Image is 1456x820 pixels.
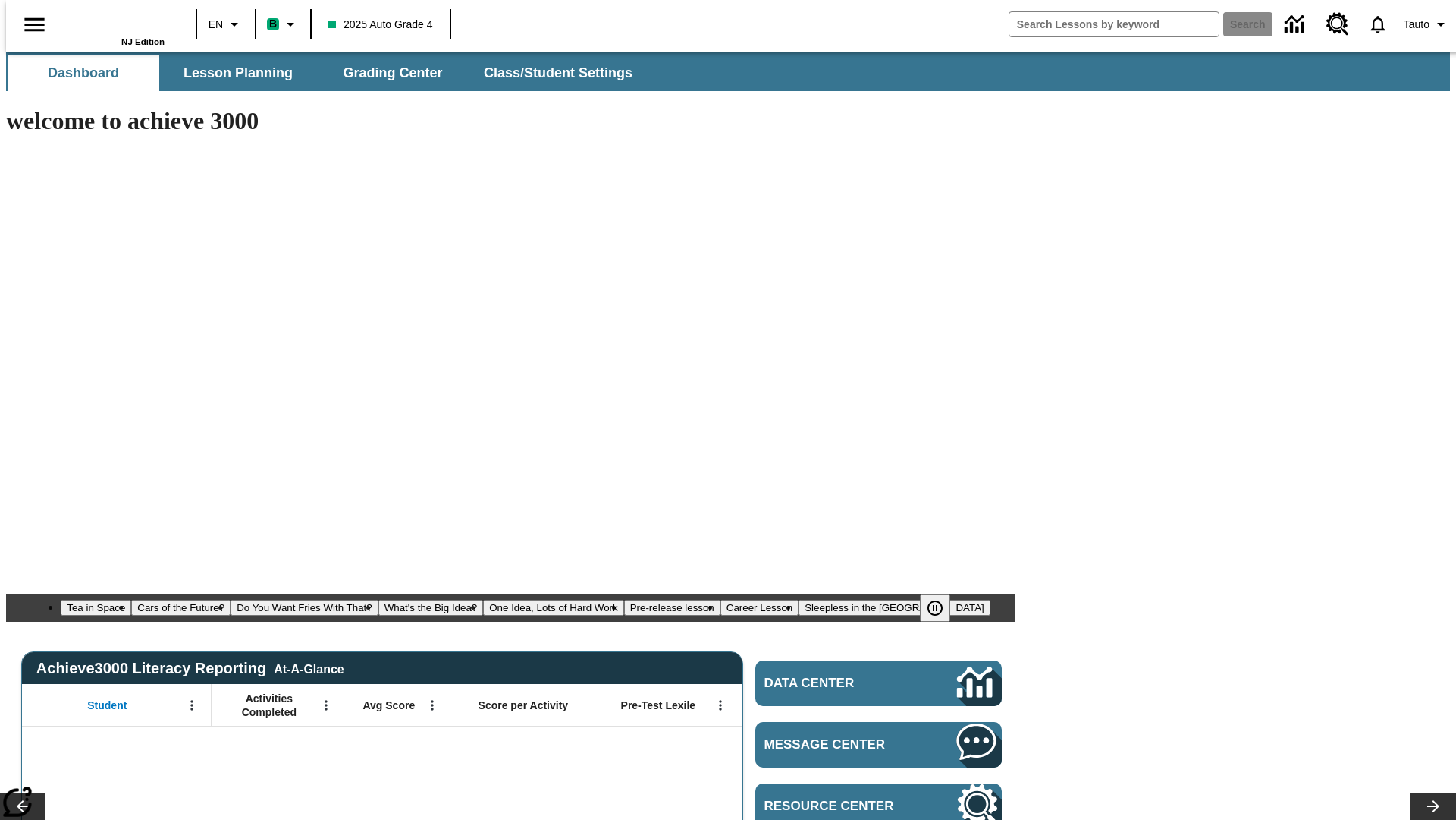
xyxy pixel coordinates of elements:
[180,694,203,717] button: Open Menu
[269,14,277,33] span: B
[755,722,1002,768] a: Message Center
[6,107,1015,135] h1: welcome to achieve 3000
[36,660,344,677] span: Achieve3000 Literacy Reporting
[184,65,293,82] span: Lesson Planning
[66,5,165,46] div: Home
[6,52,1450,91] div: SubNavbar
[6,55,646,91] div: SubNavbar
[202,11,250,38] button: Language: EN, Select a language
[8,55,159,91] button: Dashboard
[472,55,645,91] button: Class/Student Settings
[219,692,319,719] span: Activities Completed
[764,676,906,691] span: Data Center
[1009,12,1219,36] input: search field
[61,600,131,616] button: Slide 1 Tea in Space
[209,17,223,33] span: EN
[920,594,950,622] button: Pause
[624,600,720,616] button: Slide 6 Pre-release lesson
[343,65,442,82] span: Grading Center
[1276,4,1317,46] a: Data Center
[12,2,57,47] button: Open side menu
[1358,5,1398,44] a: Notifications
[328,17,433,33] span: 2025 Auto Grade 4
[621,699,696,712] span: Pre-Test Lexile
[121,37,165,46] span: NJ Edition
[479,699,569,712] span: Score per Activity
[362,699,415,712] span: Avg Score
[315,694,337,717] button: Open Menu
[317,55,469,91] button: Grading Center
[709,694,732,717] button: Open Menu
[131,600,231,616] button: Slide 2 Cars of the Future?
[1317,4,1358,45] a: Resource Center, Will open in new tab
[48,65,119,82] span: Dashboard
[755,661,1002,706] a: Data Center
[66,7,165,37] a: Home
[378,600,484,616] button: Slide 4 What's the Big Idea?
[231,600,378,616] button: Slide 3 Do You Want Fries With That?
[920,594,965,622] div: Pause
[274,660,344,676] div: At-A-Glance
[720,600,799,616] button: Slide 7 Career Lesson
[421,694,444,717] button: Open Menu
[799,600,990,616] button: Slide 8 Sleepless in the Animal Kingdom
[1404,17,1429,33] span: Tauto
[1398,11,1456,38] button: Profile/Settings
[261,11,306,38] button: Boost Class color is mint green. Change class color
[484,65,632,82] span: Class/Student Settings
[87,699,127,712] span: Student
[483,600,623,616] button: Slide 5 One Idea, Lots of Hard Work
[162,55,314,91] button: Lesson Planning
[764,737,912,752] span: Message Center
[764,799,912,814] span: Resource Center
[1410,793,1456,820] button: Lesson carousel, Next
